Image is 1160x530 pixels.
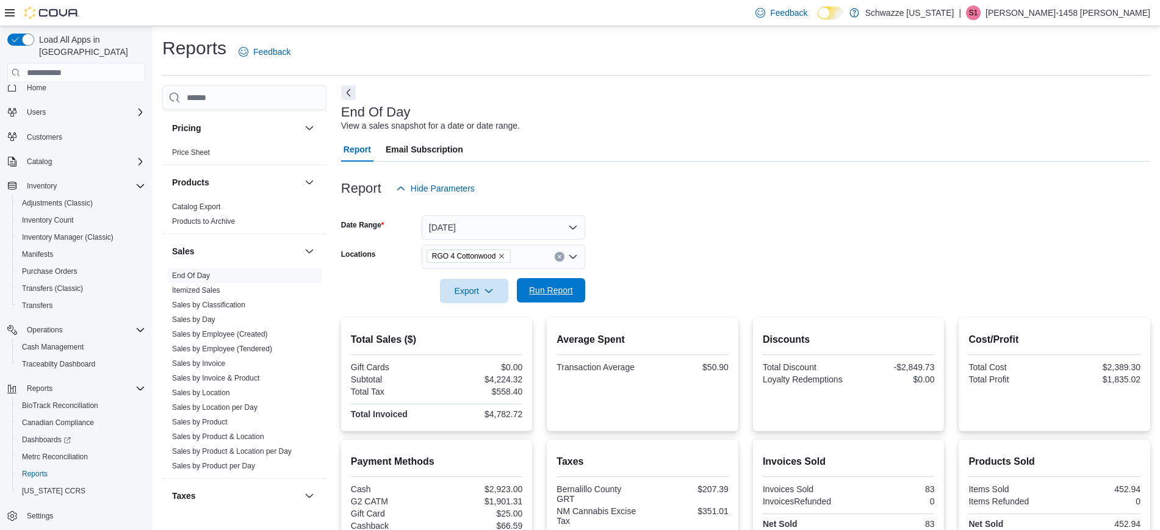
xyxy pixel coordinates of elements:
[645,506,729,516] div: $351.01
[172,148,210,157] span: Price Sheet
[27,132,62,142] span: Customers
[22,323,145,337] span: Operations
[302,121,317,135] button: Pricing
[851,362,935,372] div: -$2,849.73
[12,297,150,314] button: Transfers
[645,484,729,494] div: $207.39
[172,245,300,257] button: Sales
[172,446,292,456] span: Sales by Product & Location per Day
[17,484,90,498] a: [US_STATE] CCRS
[1057,496,1140,506] div: 0
[968,332,1140,347] h2: Cost/Profit
[439,496,523,506] div: $1,901.31
[27,384,52,393] span: Reports
[966,5,981,20] div: Samantha-1458 Matthews
[22,179,145,193] span: Inventory
[439,362,523,372] div: $0.00
[172,122,300,134] button: Pricing
[22,130,67,145] a: Customers
[172,403,258,412] a: Sales by Location per Day
[557,484,640,504] div: Bernalillo County GRT
[27,325,63,335] span: Operations
[568,252,578,262] button: Open list of options
[24,7,79,19] img: Cova
[17,298,57,313] a: Transfers
[1057,374,1140,384] div: $1,835.02
[818,7,843,20] input: Dark Mode
[302,244,317,259] button: Sales
[341,220,384,230] label: Date Range
[22,129,145,145] span: Customers
[351,509,434,518] div: Gift Card
[162,268,326,478] div: Sales
[12,414,150,431] button: Canadian Compliance
[17,213,79,227] a: Inventory Count
[172,122,201,134] h3: Pricing
[763,454,935,469] h2: Invoices Sold
[439,387,523,396] div: $558.40
[22,381,57,396] button: Reports
[172,490,300,502] button: Taxes
[2,104,150,121] button: Users
[22,198,93,208] span: Adjustments (Classic)
[172,490,196,502] h3: Taxes
[172,176,300,188] button: Products
[17,230,118,245] a: Inventory Manager (Classic)
[1057,362,1140,372] div: $2,389.30
[498,252,505,260] button: Remove RGO 4 Cottonwood from selection in this group
[439,509,523,518] div: $25.00
[22,486,85,496] span: [US_STATE] CCRS
[341,181,381,196] h3: Report
[341,120,520,132] div: View a sales snapshot for a date or date range.
[27,83,46,93] span: Home
[17,264,82,279] a: Purchase Orders
[985,5,1150,20] p: [PERSON_NAME]-1458 [PERSON_NAME]
[851,484,935,494] div: 83
[22,105,51,120] button: Users
[17,298,145,313] span: Transfers
[17,415,99,430] a: Canadian Compliance
[172,245,195,257] h3: Sales
[172,359,225,368] span: Sales by Invoice
[439,374,523,384] div: $4,224.32
[351,484,434,494] div: Cash
[763,374,846,384] div: Loyalty Redemptions
[12,338,150,356] button: Cash Management
[22,81,51,95] a: Home
[440,279,508,303] button: Export
[17,449,93,464] a: Metrc Reconciliation
[763,332,935,347] h2: Discounts
[27,181,57,191] span: Inventory
[172,374,259,382] a: Sales by Invoice & Product
[172,271,210,281] span: End Of Day
[22,323,68,337] button: Operations
[172,418,228,426] a: Sales by Product
[17,484,145,498] span: Washington CCRS
[22,452,88,462] span: Metrc Reconciliation
[17,398,103,413] a: BioTrack Reconciliation
[172,202,220,211] a: Catalog Export
[557,506,640,526] div: NM Cannabis Excise Tax
[763,496,846,506] div: InvoicesRefunded
[17,281,145,296] span: Transfers (Classic)
[351,332,523,347] h2: Total Sales ($)
[253,46,290,58] span: Feedback
[22,508,145,523] span: Settings
[172,432,264,441] a: Sales by Product & Location
[351,374,434,384] div: Subtotal
[172,285,220,295] span: Itemized Sales
[12,263,150,280] button: Purchase Orders
[2,177,150,195] button: Inventory
[2,128,150,146] button: Customers
[172,432,264,442] span: Sales by Product & Location
[851,496,935,506] div: 0
[17,196,145,210] span: Adjustments (Classic)
[172,389,230,397] a: Sales by Location
[172,359,225,368] a: Sales by Invoice
[351,362,434,372] div: Gift Cards
[12,397,150,414] button: BioTrack Reconciliation
[557,362,640,372] div: Transaction Average
[27,157,52,167] span: Catalog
